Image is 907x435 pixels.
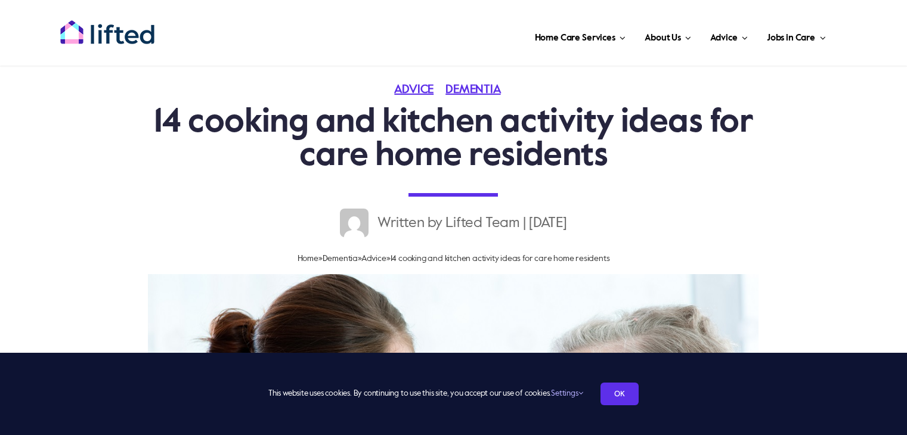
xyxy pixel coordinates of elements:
a: Advice [394,84,445,96]
h1: 14 cooking and kitchen activity ideas for care home residents [142,106,766,173]
a: lifted-logo [60,20,155,32]
span: This website uses cookies. By continuing to use this site, you accept our use of cookies. [268,384,583,403]
a: Settings [551,390,583,397]
nav: Breadcrumb [142,249,766,268]
a: About Us [641,18,695,54]
span: Jobs in Care [767,29,815,48]
a: Dementia [445,84,512,96]
span: Home Care Services [535,29,615,48]
span: 14 cooking and kitchen activity ideas for care home residents [391,254,610,263]
a: Home [298,254,318,263]
span: About Us [645,29,681,48]
span: Advice [710,29,737,48]
a: Dementia [323,254,358,263]
a: Home Care Services [531,18,630,54]
nav: Main Menu [194,18,829,54]
span: Categories: , [394,84,512,96]
a: Advice [361,254,386,263]
span: » » » [298,254,610,263]
a: Advice [707,18,751,54]
a: Jobs in Care [763,18,829,54]
a: OK [600,383,639,405]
